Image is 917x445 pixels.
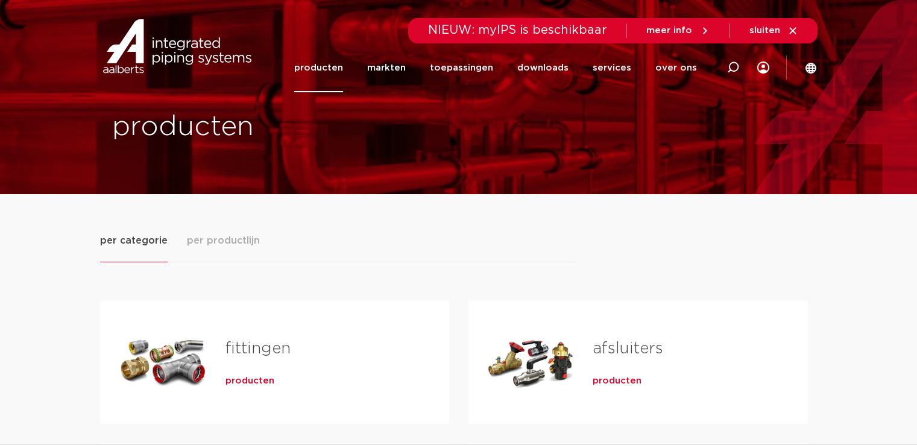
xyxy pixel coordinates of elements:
a: producten [225,375,274,387]
a: afsluiters [593,341,663,356]
a: toepassingen [430,43,493,92]
a: markten [367,43,406,92]
a: downloads [517,43,569,92]
a: producten [294,43,343,92]
span: per productlijn [187,233,260,248]
a: services [593,43,631,92]
span: per categorie [100,233,168,248]
div: my IPS [757,43,769,92]
h1: producten [112,108,453,147]
a: meer info [646,25,710,36]
a: fittingen [225,341,291,356]
a: producten [593,375,641,387]
a: over ons [655,43,697,92]
nav: Menu [294,43,697,92]
span: meer info [646,26,692,35]
span: NIEUW: myIPS is beschikbaar [428,24,607,36]
span: sluiten [749,26,780,35]
a: sluiten [749,25,798,36]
